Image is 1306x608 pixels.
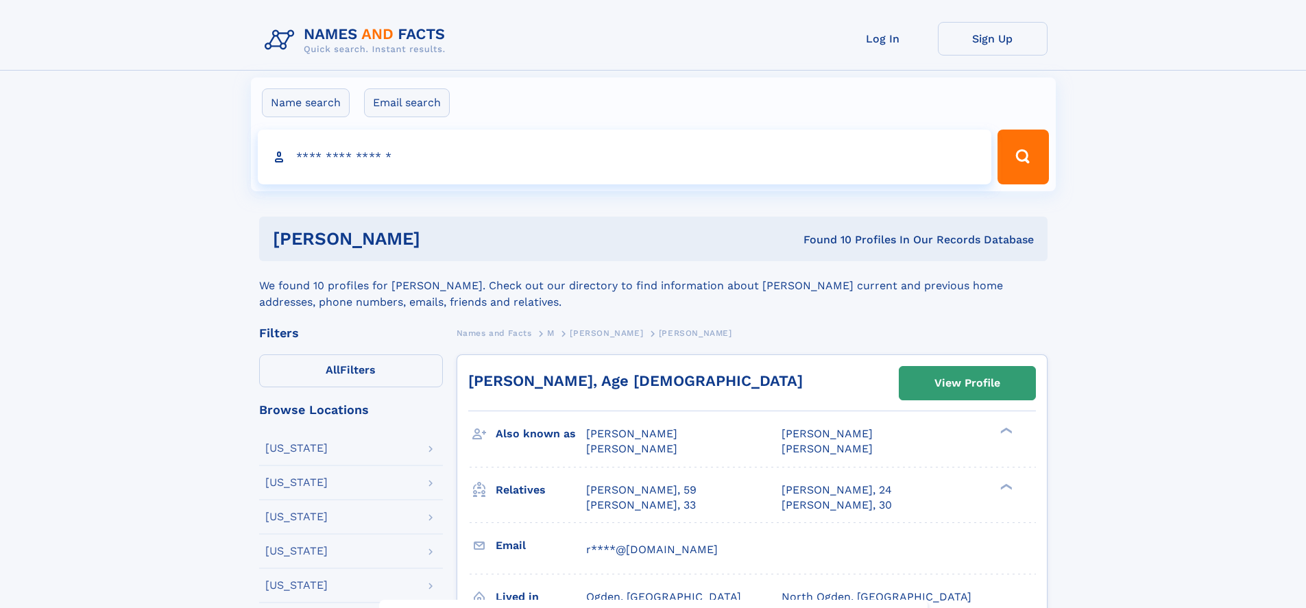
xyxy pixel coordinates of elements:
a: [PERSON_NAME], 30 [782,498,892,513]
a: Names and Facts [457,324,532,341]
a: M [547,324,555,341]
h1: [PERSON_NAME] [273,230,612,247]
div: [US_STATE] [265,443,328,454]
span: Ogden, [GEOGRAPHIC_DATA] [586,590,741,603]
a: [PERSON_NAME] [570,324,643,341]
div: We found 10 profiles for [PERSON_NAME]. Check out our directory to find information about [PERSON... [259,261,1048,311]
div: Found 10 Profiles In Our Records Database [612,232,1034,247]
span: North Ogden, [GEOGRAPHIC_DATA] [782,590,971,603]
h3: Also known as [496,422,586,446]
a: Log In [828,22,938,56]
a: View Profile [899,367,1035,400]
span: [PERSON_NAME] [782,427,873,440]
div: ❯ [997,482,1013,491]
a: [PERSON_NAME], 59 [586,483,697,498]
span: All [326,363,340,376]
label: Filters [259,354,443,387]
a: [PERSON_NAME], 24 [782,483,892,498]
div: [US_STATE] [265,477,328,488]
span: [PERSON_NAME] [659,328,732,338]
span: [PERSON_NAME] [586,427,677,440]
h3: Email [496,534,586,557]
div: [US_STATE] [265,546,328,557]
a: [PERSON_NAME], 33 [586,498,696,513]
div: [US_STATE] [265,511,328,522]
input: search input [258,130,992,184]
h3: Relatives [496,478,586,502]
button: Search Button [997,130,1048,184]
div: View Profile [934,367,1000,399]
img: Logo Names and Facts [259,22,457,59]
label: Name search [262,88,350,117]
span: [PERSON_NAME] [782,442,873,455]
a: Sign Up [938,22,1048,56]
span: [PERSON_NAME] [570,328,643,338]
div: Filters [259,327,443,339]
a: [PERSON_NAME], Age [DEMOGRAPHIC_DATA] [468,372,803,389]
label: Email search [364,88,450,117]
span: [PERSON_NAME] [586,442,677,455]
div: Browse Locations [259,404,443,416]
div: [US_STATE] [265,580,328,591]
div: ❯ [997,426,1013,435]
span: M [547,328,555,338]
